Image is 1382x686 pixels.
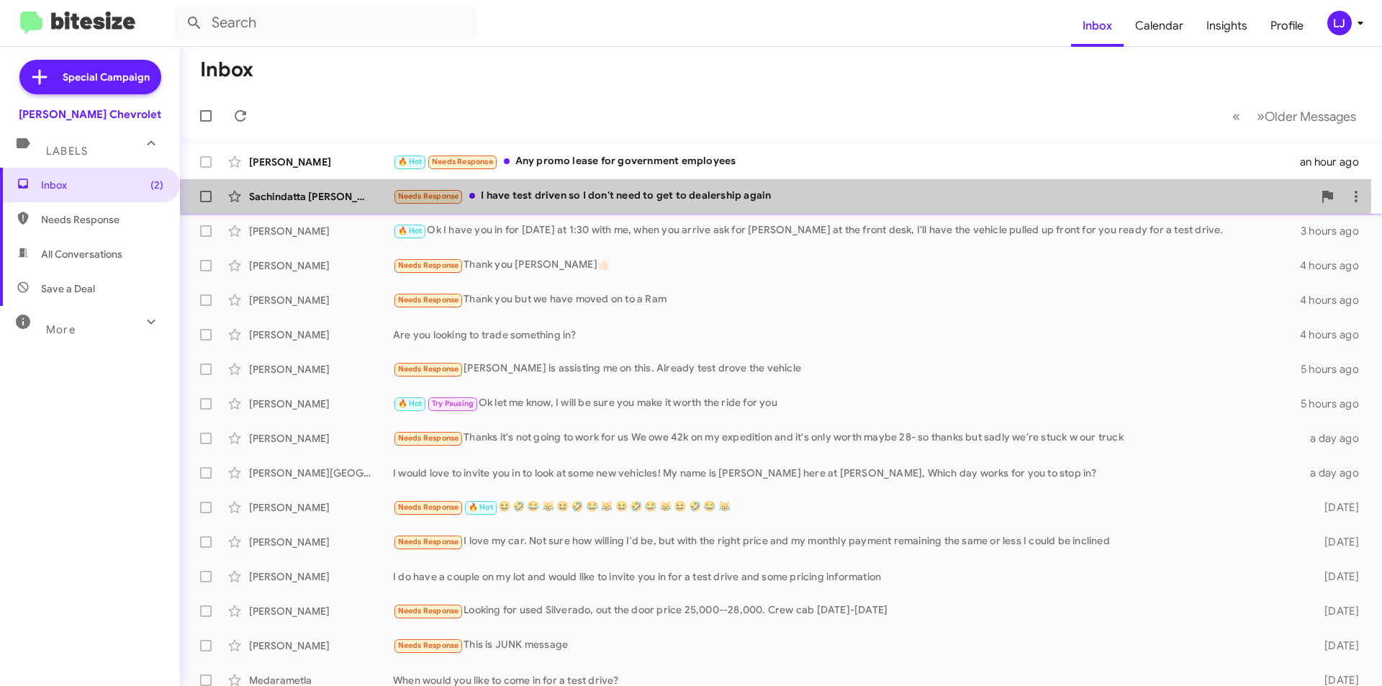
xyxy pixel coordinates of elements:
[398,191,459,201] span: Needs Response
[398,537,459,546] span: Needs Response
[398,502,459,512] span: Needs Response
[1300,155,1370,169] div: an hour ago
[393,361,1301,377] div: [PERSON_NAME] is assisting me on this. Already test drove the vehicle
[1301,569,1370,584] div: [DATE]
[1300,258,1370,273] div: 4 hours ago
[1300,293,1370,307] div: 4 hours ago
[150,178,163,192] span: (2)
[41,178,163,192] span: Inbox
[249,569,393,584] div: [PERSON_NAME]
[249,258,393,273] div: [PERSON_NAME]
[1265,109,1356,125] span: Older Messages
[46,145,88,158] span: Labels
[19,60,161,94] a: Special Campaign
[41,281,95,296] span: Save a Deal
[174,6,477,40] input: Search
[398,641,459,650] span: Needs Response
[398,606,459,615] span: Needs Response
[63,70,150,84] span: Special Campaign
[398,399,423,408] span: 🔥 Hot
[398,433,459,443] span: Needs Response
[1224,101,1365,131] nav: Page navigation example
[1224,101,1249,131] button: Previous
[1301,604,1370,618] div: [DATE]
[393,328,1300,342] div: Are you looking to trade something in?
[41,247,122,261] span: All Conversations
[398,364,459,374] span: Needs Response
[1301,362,1370,376] div: 5 hours ago
[1300,328,1370,342] div: 4 hours ago
[46,323,76,336] span: More
[249,189,393,204] div: Sachindatta [PERSON_NAME]
[1301,224,1370,238] div: 3 hours ago
[393,153,1300,170] div: Any promo lease for government employees
[249,466,393,480] div: [PERSON_NAME][GEOGRAPHIC_DATA]
[469,502,493,512] span: 🔥 Hot
[249,638,393,653] div: [PERSON_NAME]
[1259,5,1315,47] a: Profile
[249,224,393,238] div: [PERSON_NAME]
[1301,638,1370,653] div: [DATE]
[249,604,393,618] div: [PERSON_NAME]
[393,430,1301,446] div: Thanks it's not going to work for us We owe 42k on my expedition and it's only worth maybe 28- so...
[1301,500,1370,515] div: [DATE]
[393,395,1301,412] div: Ok let me know, I will be sure you make it worth the ride for you
[393,569,1301,584] div: I do have a couple on my lot and would like to invite you in for a test drive and some pricing in...
[393,602,1301,619] div: Looking for used Silverado, out the door price 25,000--28,000. Crew cab [DATE]-[DATE]
[249,431,393,446] div: [PERSON_NAME]
[1071,5,1124,47] a: Inbox
[393,188,1313,204] div: I have test driven so I don't need to get to dealership again
[398,261,459,270] span: Needs Response
[19,107,161,122] div: [PERSON_NAME] Chevrolet
[200,58,253,81] h1: Inbox
[1301,466,1370,480] div: a day ago
[1124,5,1195,47] a: Calendar
[393,257,1300,274] div: Thank you [PERSON_NAME]👍🏻
[1315,11,1366,35] button: LJ
[393,292,1300,308] div: Thank you but we have moved on to a Ram
[249,397,393,411] div: [PERSON_NAME]
[249,155,393,169] div: [PERSON_NAME]
[1248,101,1365,131] button: Next
[1301,535,1370,549] div: [DATE]
[393,499,1301,515] div: 😆 🤣 😂 😹 😆 🤣 😂 😹 😆 🤣 😂 😹 😆 🤣 😂 😹
[1327,11,1352,35] div: LJ
[432,399,474,408] span: Try Pausing
[1257,107,1265,125] span: »
[249,500,393,515] div: [PERSON_NAME]
[249,535,393,549] div: [PERSON_NAME]
[393,533,1301,550] div: I love my car. Not sure how willing I'd be, but with the right price and my monthly payment remai...
[1232,107,1240,125] span: «
[432,157,493,166] span: Needs Response
[393,466,1301,480] div: I would love to invite you in to look at some new vehicles! My name is [PERSON_NAME] here at [PER...
[249,293,393,307] div: [PERSON_NAME]
[249,328,393,342] div: [PERSON_NAME]
[398,295,459,304] span: Needs Response
[393,222,1301,239] div: Ok I have you in for [DATE] at 1:30 with me, when you arrive ask for [PERSON_NAME] at the front d...
[393,637,1301,654] div: This is JUNK message
[41,212,163,227] span: Needs Response
[1301,397,1370,411] div: 5 hours ago
[249,362,393,376] div: [PERSON_NAME]
[1301,431,1370,446] div: a day ago
[398,157,423,166] span: 🔥 Hot
[398,226,423,235] span: 🔥 Hot
[1195,5,1259,47] a: Insights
